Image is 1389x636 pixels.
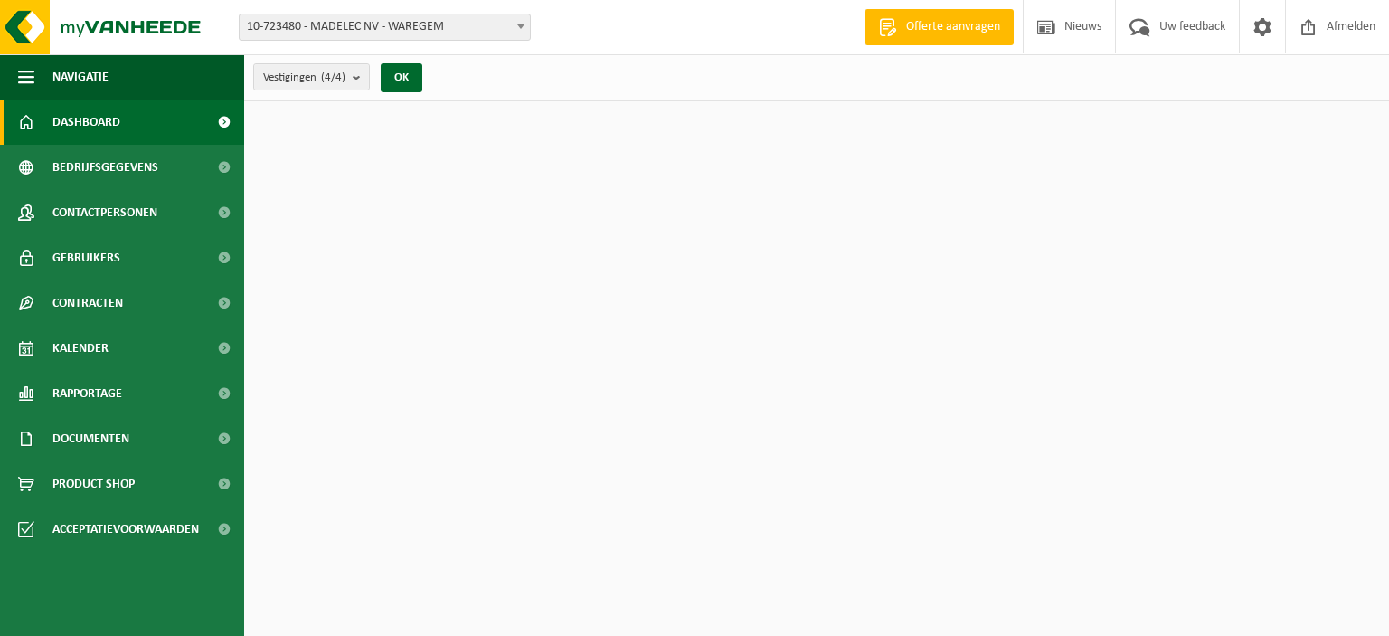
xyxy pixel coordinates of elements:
span: Product Shop [52,461,135,507]
span: Acceptatievoorwaarden [52,507,199,552]
count: (4/4) [321,71,345,83]
span: Vestigingen [263,64,345,91]
span: Gebruikers [52,235,120,280]
span: 10-723480 - MADELEC NV - WAREGEM [239,14,531,41]
button: Vestigingen(4/4) [253,63,370,90]
a: Offerte aanvragen [865,9,1014,45]
span: Documenten [52,416,129,461]
span: Dashboard [52,100,120,145]
span: Rapportage [52,371,122,416]
button: OK [381,63,422,92]
span: Offerte aanvragen [902,18,1005,36]
span: 10-723480 - MADELEC NV - WAREGEM [240,14,530,40]
span: Contracten [52,280,123,326]
span: Navigatie [52,54,109,100]
span: Contactpersonen [52,190,157,235]
span: Kalender [52,326,109,371]
span: Bedrijfsgegevens [52,145,158,190]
